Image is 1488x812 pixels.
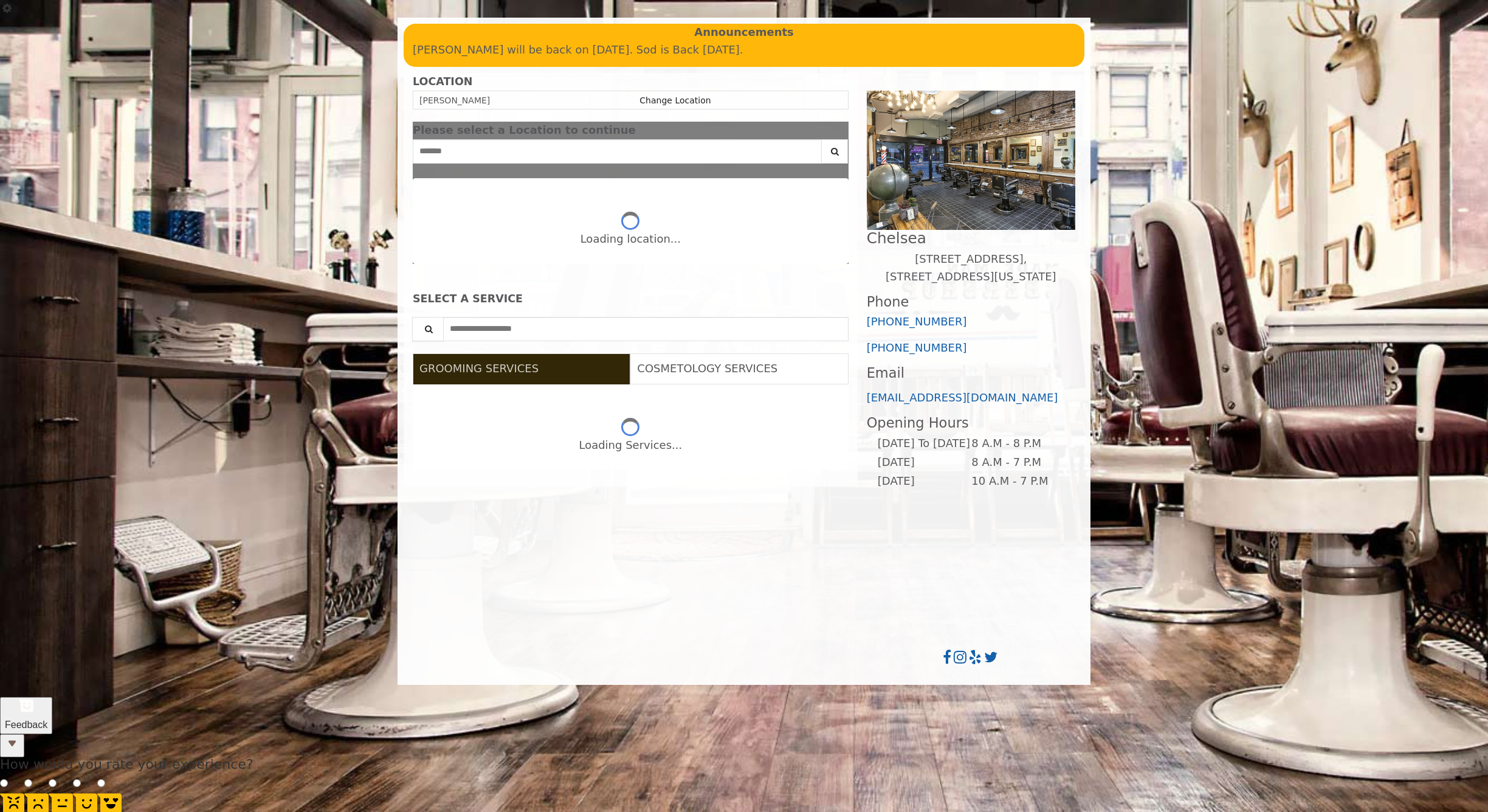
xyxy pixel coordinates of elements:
[971,453,1065,472] td: 8 A.M - 7 P.M
[5,720,47,730] span: Feedback
[413,139,822,164] input: Search Center
[971,472,1065,491] td: 10 A.M - 7 P.M
[419,95,490,105] span: [PERSON_NAME]
[867,251,1075,286] p: [STREET_ADDRESS],[STREET_ADDRESS][US_STATE]
[419,362,539,375] span: GROOMING SERVICES
[877,472,971,491] td: [DATE]
[867,230,1075,246] h2: Chelsea
[867,294,1075,310] h3: Phone
[867,315,967,328] a: [PHONE_NUMBER]
[639,95,711,105] a: Change Location
[867,415,1075,431] h3: Opening Hours
[413,293,849,305] div: SELECT A SERVICE
[413,41,1075,59] p: [PERSON_NAME] will be back on [DATE]. Sod is Back [DATE].
[637,362,777,375] span: COSMETOLOGY SERVICES
[830,127,849,134] button: close dialog
[412,317,444,341] button: Service Search
[413,123,636,136] span: Please select a Location to continue
[867,366,1075,381] h3: Email
[413,139,849,170] div: Center Select
[828,147,842,156] i: Search button
[579,437,682,454] div: Loading Services...
[867,391,1058,404] a: [EMAIL_ADDRESS][DOMAIN_NAME]
[413,384,849,470] div: Grooming services
[877,434,971,453] td: [DATE] To [DATE]
[694,24,794,41] b: Announcements
[877,453,971,472] td: [DATE]
[971,434,1065,453] td: 8 A.M - 8 P.M
[413,75,472,88] b: LOCATION
[580,231,681,248] div: Loading location...
[867,341,967,354] a: [PHONE_NUMBER]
